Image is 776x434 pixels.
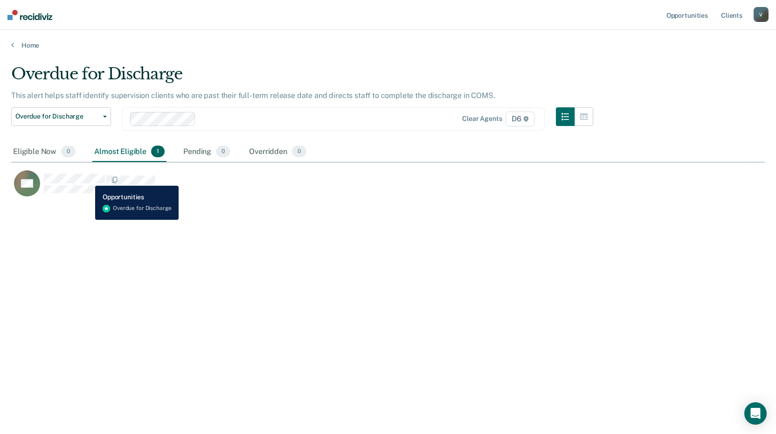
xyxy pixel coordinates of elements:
[11,170,671,207] div: CaseloadOpportunityCell-0253903
[11,41,765,49] a: Home
[151,146,165,158] span: 1
[247,142,308,162] div: Overridden0
[292,146,306,158] span: 0
[506,112,535,126] span: D6
[216,146,230,158] span: 0
[11,91,495,100] p: This alert helps staff identify supervision clients who are past their full-term release date and...
[11,107,111,126] button: Overdue for Discharge
[15,112,99,120] span: Overdue for Discharge
[462,115,502,123] div: Clear agents
[11,64,593,91] div: Overdue for Discharge
[11,142,77,162] div: Eligible Now0
[61,146,76,158] span: 0
[92,142,166,162] div: Almost Eligible1
[744,402,767,425] div: Open Intercom Messenger
[7,10,52,20] img: Recidiviz
[754,7,769,22] button: V
[181,142,232,162] div: Pending0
